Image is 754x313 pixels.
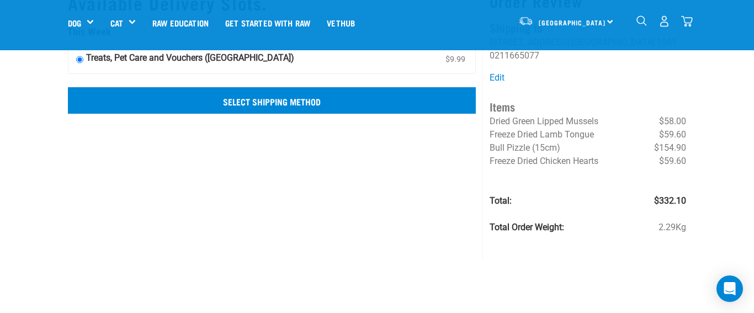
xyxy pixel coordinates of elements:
strong: Total: [490,195,512,206]
a: Vethub [318,1,363,45]
a: Raw Education [144,1,217,45]
input: Select Shipping Method [68,87,476,114]
span: Dried Green Lipped Mussels [490,116,598,126]
a: Dog [68,17,81,29]
a: Cat [110,17,123,29]
a: Edit [490,72,505,83]
span: Freeze Dried Chicken Hearts [490,156,598,166]
strong: Total Order Weight: [490,222,564,232]
span: $154.90 [654,141,686,155]
h4: Items [490,98,686,115]
span: Bull Pizzle (15cm) [490,142,560,153]
span: 2.29Kg [659,221,686,234]
span: Freeze Dried Lamb Tongue [490,129,594,140]
span: $59.60 [659,155,686,168]
li: 0211665077 [490,50,539,61]
span: [GEOGRAPHIC_DATA] [539,20,606,24]
img: van-moving.png [518,16,533,26]
input: Treats, Pet Care and Vouchers ([GEOGRAPHIC_DATA]) $9.99 [76,51,83,68]
span: $9.99 [443,51,468,68]
span: $59.60 [659,128,686,141]
strong: Treats, Pet Care and Vouchers ([GEOGRAPHIC_DATA]) [86,51,294,68]
span: $332.10 [654,194,686,208]
img: home-icon-1@2x.png [636,15,647,26]
span: $58.00 [659,115,686,128]
div: Open Intercom Messenger [716,275,743,302]
img: home-icon@2x.png [681,15,693,27]
img: user.png [659,15,670,27]
a: Get started with Raw [217,1,318,45]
